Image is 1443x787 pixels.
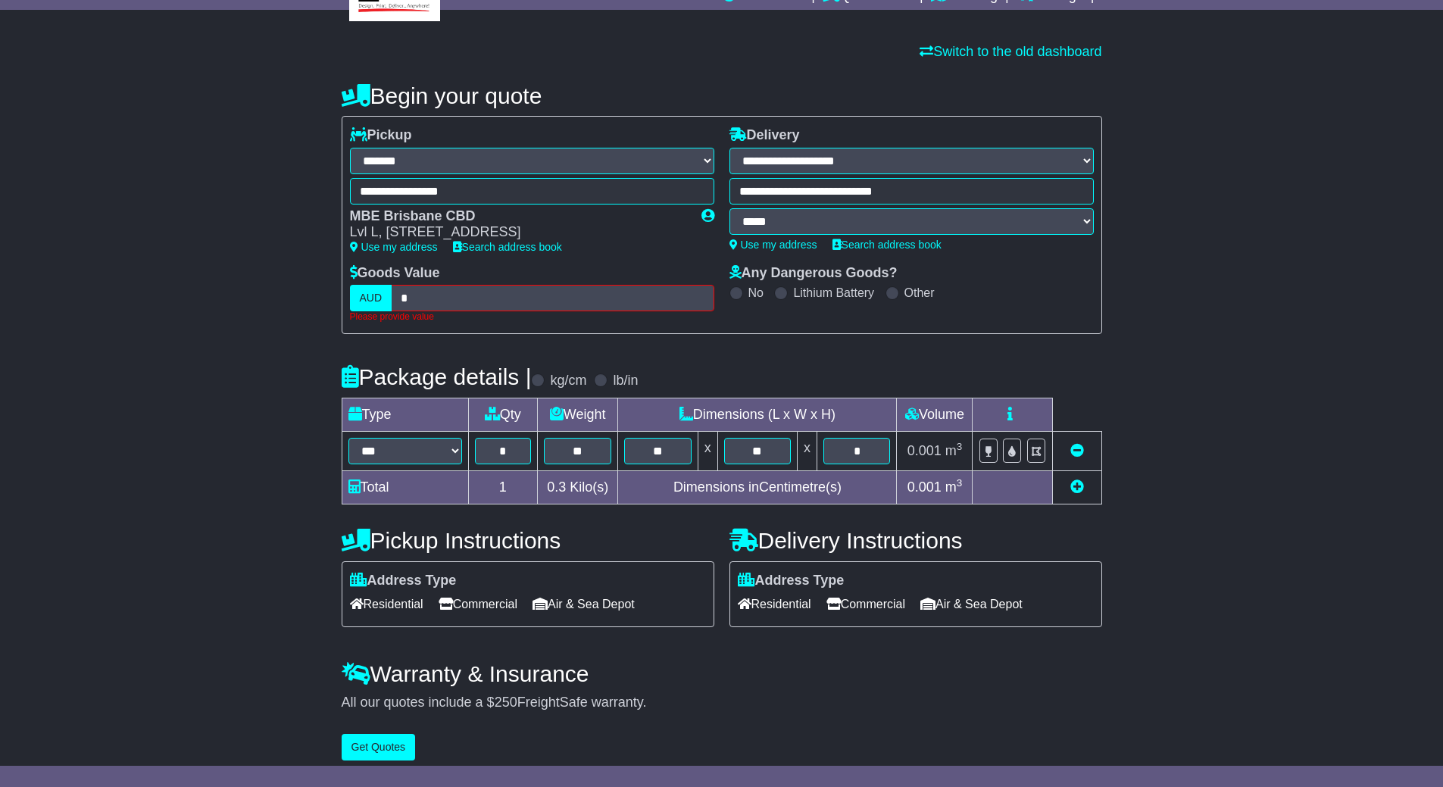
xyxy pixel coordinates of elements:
label: Address Type [350,573,457,589]
td: Kilo(s) [538,470,618,504]
label: Address Type [738,573,845,589]
h4: Begin your quote [342,83,1102,108]
a: Switch to the old dashboard [920,44,1101,59]
span: Commercial [439,592,517,616]
a: Add new item [1070,479,1084,495]
a: Use my address [729,239,817,251]
label: Goods Value [350,265,440,282]
td: x [798,431,817,470]
a: Remove this item [1070,443,1084,458]
h4: Pickup Instructions [342,528,714,553]
label: Other [904,286,935,300]
label: kg/cm [550,373,586,389]
span: 0.001 [907,479,942,495]
a: Search address book [832,239,942,251]
h4: Package details | [342,364,532,389]
span: 0.001 [907,443,942,458]
span: Residential [738,592,811,616]
h4: Warranty & Insurance [342,661,1102,686]
label: Any Dangerous Goods? [729,265,898,282]
span: 250 [495,695,517,710]
span: Air & Sea Depot [533,592,635,616]
label: No [748,286,764,300]
sup: 3 [957,477,963,489]
span: m [945,443,963,458]
a: Search address book [453,241,562,253]
sup: 3 [957,441,963,452]
span: Commercial [826,592,905,616]
label: AUD [350,285,392,311]
button: Get Quotes [342,734,416,760]
td: Dimensions in Centimetre(s) [618,470,897,504]
div: Lvl L, [STREET_ADDRESS] [350,224,686,241]
span: 0.3 [547,479,566,495]
label: Delivery [729,127,800,144]
span: Air & Sea Depot [920,592,1023,616]
td: Type [342,398,468,431]
label: Pickup [350,127,412,144]
h4: Delivery Instructions [729,528,1102,553]
div: All our quotes include a $ FreightSafe warranty. [342,695,1102,711]
td: Qty [468,398,538,431]
td: x [698,431,717,470]
td: Dimensions (L x W x H) [618,398,897,431]
span: Residential [350,592,423,616]
td: Total [342,470,468,504]
label: lb/in [613,373,638,389]
a: Use my address [350,241,438,253]
span: m [945,479,963,495]
div: Please provide value [350,311,714,322]
label: Lithium Battery [793,286,874,300]
td: Weight [538,398,618,431]
td: 1 [468,470,538,504]
td: Volume [897,398,973,431]
div: MBE Brisbane CBD [350,208,686,225]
